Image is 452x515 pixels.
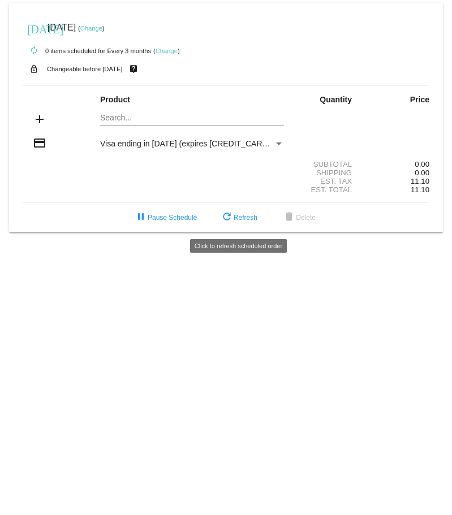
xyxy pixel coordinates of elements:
[100,114,284,123] input: Search...
[415,168,429,177] span: 0.00
[220,211,234,224] mat-icon: refresh
[282,214,316,222] span: Delete
[27,21,41,35] mat-icon: [DATE]
[27,44,41,58] mat-icon: autorenew
[134,211,148,224] mat-icon: pause
[125,207,206,228] button: Pause Schedule
[156,47,178,54] a: Change
[100,95,130,104] strong: Product
[273,207,325,228] button: Delete
[320,95,352,104] strong: Quantity
[78,25,105,32] small: ( )
[282,211,296,224] mat-icon: delete
[33,136,46,150] mat-icon: credit_card
[134,214,197,222] span: Pause Schedule
[211,207,266,228] button: Refresh
[33,112,46,126] mat-icon: add
[27,62,41,76] mat-icon: lock_open
[294,168,361,177] div: Shipping
[411,185,429,194] span: 11.10
[220,214,257,222] span: Refresh
[23,47,151,54] small: 0 items scheduled for Every 3 months
[153,47,180,54] small: ( )
[100,139,297,148] span: Visa ending in [DATE] (expires [CREDIT_CARD_DATA])
[127,62,140,76] mat-icon: live_help
[80,25,102,32] a: Change
[294,177,361,185] div: Est. Tax
[100,139,284,148] mat-select: Payment Method
[361,160,429,168] div: 0.00
[294,160,361,168] div: Subtotal
[294,185,361,194] div: Est. Total
[47,66,123,72] small: Changeable before [DATE]
[411,177,429,185] span: 11.10
[410,95,429,104] strong: Price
